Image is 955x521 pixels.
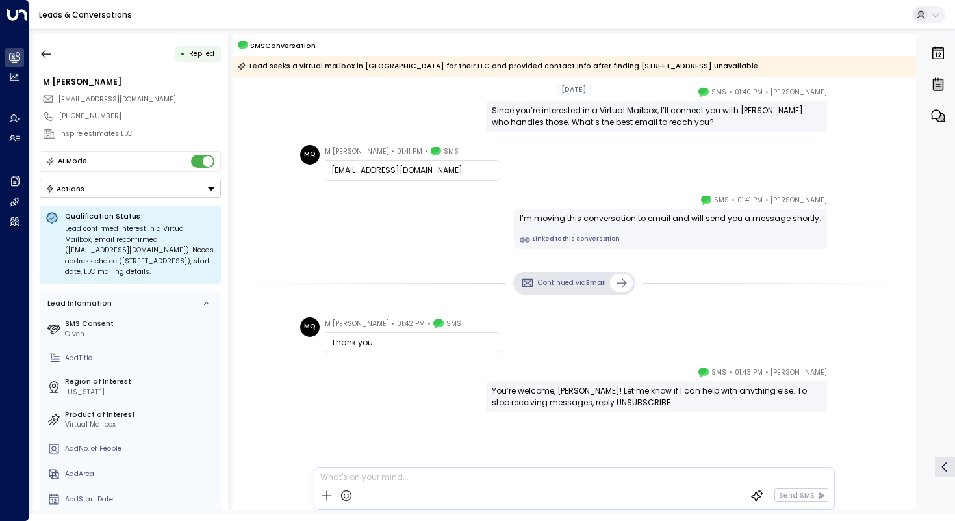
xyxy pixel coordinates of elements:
span: [PERSON_NAME] [770,194,827,207]
span: [PERSON_NAME] [770,366,827,379]
span: • [391,145,394,158]
div: M [PERSON_NAME] [43,76,221,88]
div: Lead seeks a virtual mailbox in [GEOGRAPHIC_DATA] for their LLC and provided contact info after f... [238,60,758,73]
label: SMS Consent [65,319,217,329]
span: • [729,86,732,99]
span: Replied [189,49,214,59]
div: Button group with a nested menu [40,180,221,198]
span: • [765,86,769,99]
div: AddTitle [65,353,217,364]
span: SMS [444,145,459,158]
div: AI Mode [58,155,87,168]
span: • [765,366,769,379]
label: Region of Interest [65,377,217,387]
span: M [PERSON_NAME] [325,317,389,330]
div: AddNo. of People [65,444,217,454]
span: • [427,317,431,330]
span: Email [586,278,606,287]
div: Lead confirmed interest in a Virtual Mailbox; email reconfirmed ([EMAIL_ADDRESS][DOMAIN_NAME]). N... [65,224,215,278]
div: • [181,45,185,62]
div: Actions [45,184,85,193]
span: [EMAIL_ADDRESS][DOMAIN_NAME] [58,94,176,104]
div: You’re welcome, [PERSON_NAME]! Let me know if I can help with anything else. To stop receiving me... [492,385,821,408]
span: 01:40 PM [735,86,763,99]
p: Continued via [538,278,606,288]
span: [PERSON_NAME] [770,86,827,99]
div: Thank you [331,337,494,349]
button: Actions [40,180,221,198]
div: MQ [300,145,320,165]
span: 01:42 PM [397,317,425,330]
div: Inspire estimates LLC [59,129,221,139]
span: 01:43 PM [735,366,763,379]
span: SMS [711,86,726,99]
div: I’m moving this conversation to email and will send you a message shortly. [520,213,821,224]
div: Given [65,329,217,340]
span: • [729,366,732,379]
div: [US_STATE] [65,387,217,397]
a: Leads & Conversations [39,9,132,20]
span: SMS [714,194,729,207]
div: [DATE] [557,84,592,97]
img: 5_headshot.jpg [832,366,852,386]
div: Since you’re interested in a Virtual Mailbox, I’ll connect you with [PERSON_NAME] who handles tho... [492,105,821,128]
div: AddArea [65,469,217,479]
span: qasimraza34219@gmail.com [58,94,176,105]
span: SMS Conversation [250,40,316,51]
div: Virtual Mailbox [65,420,217,430]
img: 5_headshot.jpg [832,194,852,213]
p: Qualification Status [65,211,215,221]
div: Lead Information [44,299,112,309]
span: • [732,194,735,207]
img: 5_headshot.jpg [832,86,852,105]
span: SMS [446,317,461,330]
span: • [391,317,394,330]
div: MQ [300,317,320,337]
a: Linked to this conversation [520,235,821,245]
span: • [765,194,769,207]
div: [EMAIL_ADDRESS][DOMAIN_NAME] [331,165,494,176]
span: M [PERSON_NAME] [325,145,389,158]
span: • [425,145,428,158]
div: AddStart Date [65,494,217,505]
div: [PHONE_NUMBER] [59,111,221,122]
label: Product of Interest [65,410,217,420]
span: 01:41 PM [397,145,422,158]
span: SMS [711,366,726,379]
span: 01:41 PM [737,194,763,207]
